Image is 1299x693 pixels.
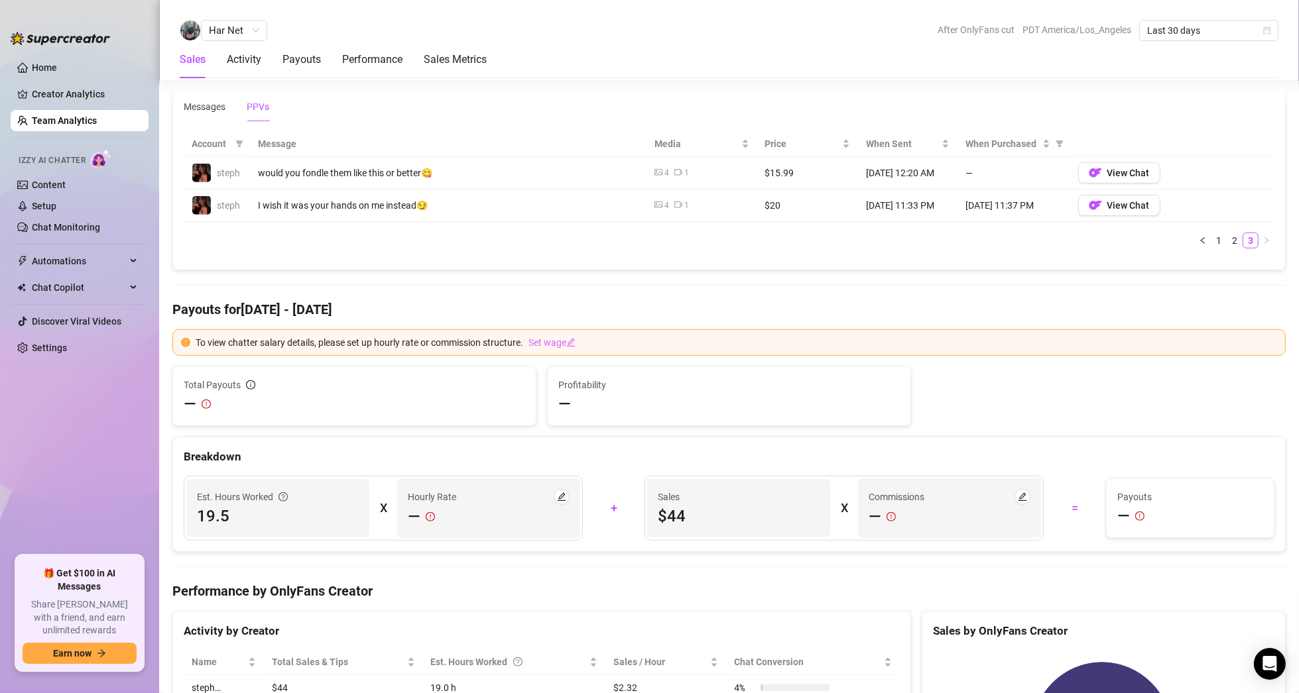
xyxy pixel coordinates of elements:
a: Content [32,180,66,190]
span: Earn now [53,648,92,659]
a: Setup [32,201,56,211]
img: steph [192,196,211,215]
th: Sales / Hour [605,649,727,675]
div: Est. Hours Worked [197,490,288,504]
img: Chat Copilot [17,283,26,292]
span: Sales [658,490,820,504]
span: View Chat [1107,200,1150,211]
span: PDT America/Los_Angeles [1022,20,1131,40]
span: Payouts [1117,490,1263,504]
th: Price [757,131,858,157]
div: Sales by OnlyFans Creator [933,622,1274,640]
div: Performance [342,52,402,68]
a: Creator Analytics [32,83,138,105]
span: When Purchased [965,136,1040,151]
th: Name [184,649,264,675]
th: When Sent [858,131,958,157]
div: Activity by Creator [184,622,900,640]
span: thunderbolt [17,256,28,266]
span: calendar [1263,27,1271,34]
a: 1 [1211,233,1226,248]
span: Price [765,136,839,151]
h4: Payouts for [DATE] - [DATE] [172,300,1286,319]
span: left [1199,237,1207,244]
img: OF [1089,199,1102,212]
th: When Purchased [958,131,1070,157]
div: Messages [184,99,225,114]
span: — [408,506,420,527]
a: Home [32,62,57,73]
div: I wish it was your hands on me instead😏 [258,198,639,213]
th: Message [250,131,647,157]
span: Share [PERSON_NAME] with a friend, and earn unlimited rewards [23,598,137,637]
li: 1 [1211,233,1227,248]
div: 4 [664,199,669,212]
span: exclamation-circle [1135,506,1144,527]
span: Profitability [558,378,606,392]
span: View Chat [1107,168,1150,178]
span: edit [557,492,566,502]
span: $44 [658,506,820,527]
span: Izzy AI Chatter [19,154,86,167]
div: X [380,498,387,519]
button: Earn nowarrow-right [23,643,137,664]
li: 3 [1243,233,1259,248]
span: exclamation-circle [426,506,435,527]
a: Discover Viral Videos [32,316,121,327]
div: Activity [227,52,261,68]
div: Est. Hours Worked [431,655,587,669]
div: PPVs [247,99,269,114]
span: filter [233,134,246,154]
a: 2 [1227,233,1242,248]
div: 4 [664,167,669,180]
a: Chat Monitoring [32,222,100,233]
span: exclamation-circle [181,338,190,347]
span: edit [566,338,576,347]
span: exclamation-circle [887,506,896,527]
img: steph [192,164,211,182]
span: edit [1018,492,1027,502]
span: video-camera [674,168,682,176]
span: picture [654,168,662,176]
span: filter [1056,140,1064,148]
button: right [1259,233,1274,248]
span: — [558,394,571,415]
li: Previous Page [1195,233,1211,248]
span: Name [192,655,245,669]
span: arrow-right [97,649,106,658]
td: [DATE] 11:33 PM [858,189,958,222]
div: Breakdown [184,448,1274,466]
article: Hourly Rate [408,490,456,504]
span: When Sent [866,136,939,151]
span: Chat Copilot [32,277,126,298]
span: question-circle [513,655,523,669]
span: Media [654,136,739,151]
h4: Performance by OnlyFans Creator [172,582,1286,600]
th: Chat Conversion [726,649,900,675]
img: OF [1089,166,1102,180]
li: 2 [1227,233,1243,248]
span: right [1263,237,1270,244]
span: exclamation-circle [202,394,211,415]
span: — [184,394,196,415]
span: — [869,506,881,527]
div: 1 [684,199,689,212]
a: OFView Chat [1078,171,1160,182]
span: filter [1053,134,1066,154]
span: question-circle [278,490,288,504]
div: + [591,498,637,519]
span: — [1117,506,1130,527]
article: Commissions [869,490,924,504]
span: Total Sales & Tips [272,655,404,669]
div: Open Intercom Messenger [1254,648,1286,680]
span: steph [217,168,240,178]
a: Team Analytics [32,115,97,126]
span: picture [654,201,662,209]
a: OFView Chat [1078,203,1160,214]
td: — [958,157,1070,189]
td: $20 [757,189,858,222]
span: Account [192,136,230,151]
td: $15.99 [757,157,858,189]
div: Payouts [282,52,321,68]
span: Last 30 days [1147,21,1270,40]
